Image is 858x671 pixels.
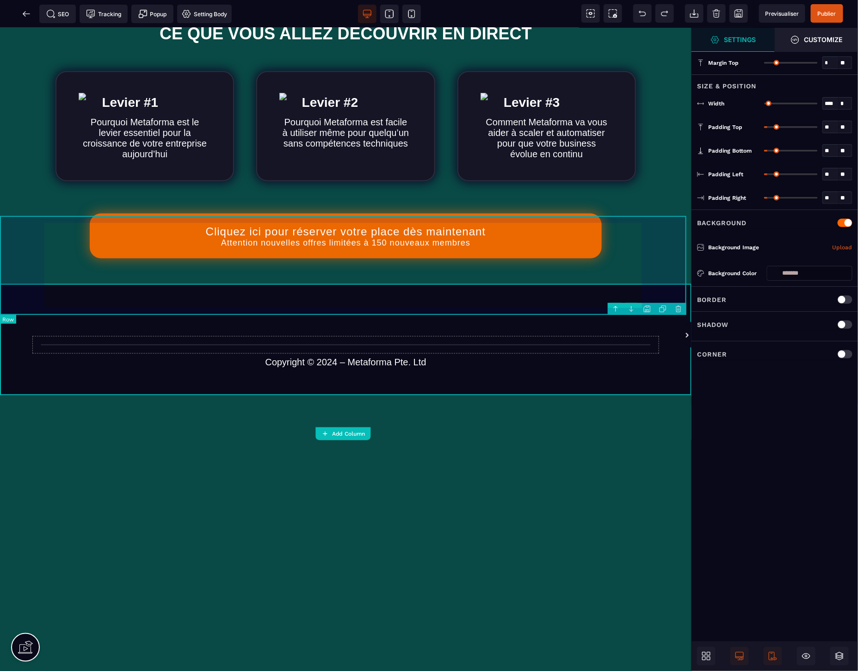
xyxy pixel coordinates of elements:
[804,36,843,43] strong: Customize
[697,349,727,360] p: Corner
[182,9,227,18] span: Setting Body
[483,89,611,132] div: Comment Metaforma va vous aider à scaler et automatiser pour que votre business évolue en continu
[759,4,805,23] span: Preview
[691,74,858,92] div: Size & Position
[697,217,747,228] p: Background
[833,242,852,253] a: Upload
[7,327,685,342] text: Copyright © 2024 – Metaforma Pte. Ltd
[138,9,167,18] span: Popup
[708,100,724,107] span: Width
[332,431,365,437] strong: Add Column
[46,9,69,18] span: SEO
[90,186,602,231] button: Cliquez ici pour réserver votre place dès maintenantAttention nouvelles offres limitées à 150 nou...
[708,59,739,67] span: Margin Top
[708,147,752,154] span: Padding Bottom
[708,194,746,202] span: Padding Right
[724,36,756,43] strong: Settings
[708,123,742,131] span: Padding Top
[302,68,358,82] b: Levier #2
[708,171,743,178] span: Padding Left
[581,4,600,23] span: View components
[504,68,560,82] b: Levier #3
[81,89,209,132] div: Pourquoi Metaforma est le levier essentiel pour la croissance de votre entreprise aujourd’hui
[697,319,728,330] p: Shadow
[691,28,775,52] span: Settings
[797,647,815,665] span: Hide/Show Block
[316,427,371,440] button: Add Column
[708,269,763,278] div: Background Color
[86,9,121,18] span: Tracking
[730,647,749,665] span: Desktop Only
[775,28,858,52] span: Open Style Manager
[764,647,782,665] span: Mobile Only
[765,10,799,17] span: Previsualiser
[697,647,716,665] span: Open Blocks
[697,294,727,305] p: Border
[830,647,849,665] span: Open Layers
[818,10,836,17] span: Publier
[282,89,409,121] div: Pourquoi Metaforma est facile à utiliser même pour quelqu’un sans compétences techniques
[697,243,759,252] p: Background Image
[604,4,622,23] span: Screenshot
[102,68,158,82] b: Levier #1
